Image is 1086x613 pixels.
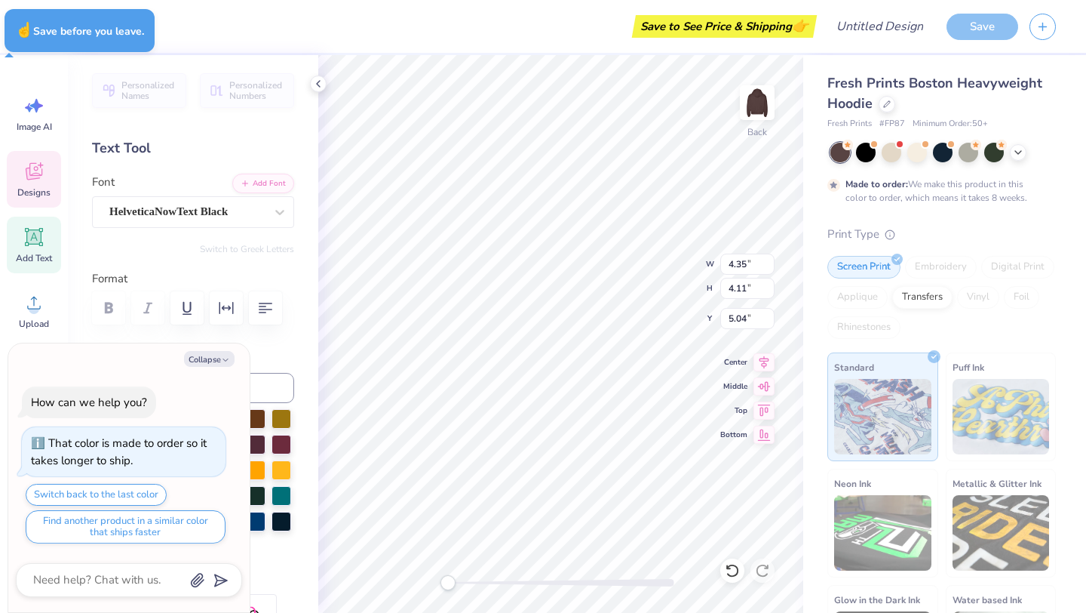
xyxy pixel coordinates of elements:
[747,125,767,139] div: Back
[26,510,225,544] button: Find another product in a similar color that ships faster
[1004,286,1039,309] div: Foil
[892,286,953,309] div: Transfers
[31,436,207,468] div: That color is made to order so it takes longer to ship.
[827,74,1042,112] span: Fresh Prints Boston Heavyweight Hoodie
[92,270,294,288] label: Format
[26,484,167,506] button: Switch back to the last color
[953,476,1042,491] span: Metallic & Glitter Ink
[19,318,49,330] span: Upload
[229,80,285,101] span: Personalized Numbers
[827,256,900,279] div: Screen Print
[879,118,905,131] span: # FP87
[720,356,747,368] span: Center
[232,174,294,193] button: Add Font
[957,286,999,309] div: Vinyl
[17,186,51,199] span: Designs
[184,351,235,367] button: Collapse
[92,73,186,108] button: Personalized Names
[845,178,908,190] strong: Made to order:
[720,405,747,417] span: Top
[905,256,977,279] div: Embroidery
[827,286,888,309] div: Applique
[953,379,1050,454] img: Puff Ink
[953,359,984,375] span: Puff Ink
[742,88,772,118] img: Back
[834,359,874,375] span: Standard
[824,11,935,42] input: Untitled Design
[913,118,988,131] span: Minimum Order: 50 +
[92,138,294,159] div: Text Tool
[845,177,1031,205] div: We make this product in this color to order, which means it takes 8 weeks.
[827,226,1056,243] div: Print Type
[16,252,52,264] span: Add Text
[792,17,808,35] span: 👉
[200,73,294,108] button: Personalized Numbers
[834,495,931,571] img: Neon Ink
[827,118,872,131] span: Fresh Prints
[636,15,813,38] div: Save to See Price & Shipping
[834,592,920,608] span: Glow in the Dark Ink
[834,379,931,454] img: Standard
[953,592,1022,608] span: Water based Ink
[31,395,147,410] div: How can we help you?
[953,495,1050,571] img: Metallic & Glitter Ink
[17,121,52,133] span: Image AI
[827,316,900,339] div: Rhinestones
[981,256,1054,279] div: Digital Print
[834,476,871,491] span: Neon Ink
[200,243,294,255] button: Switch to Greek Letters
[121,80,177,101] span: Personalized Names
[440,575,456,590] div: Accessibility label
[92,174,115,191] label: Font
[720,429,747,441] span: Bottom
[720,380,747,393] span: Middle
